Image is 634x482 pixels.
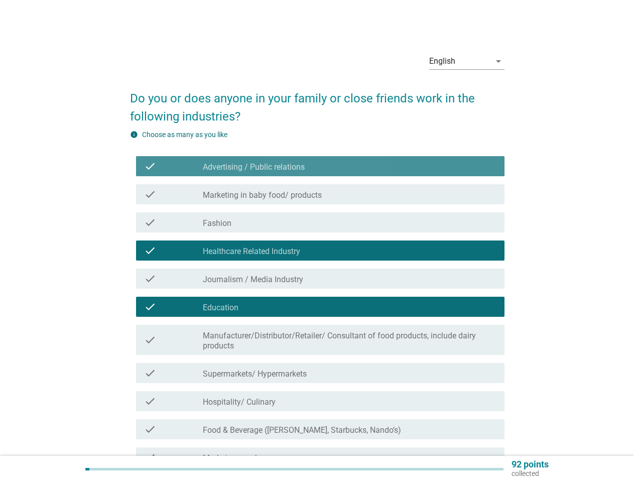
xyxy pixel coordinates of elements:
i: info [130,131,138,139]
label: Marketing in baby food/ products [203,190,322,200]
div: English [429,57,455,66]
label: Choose as many as you like [142,131,227,139]
i: check [144,216,156,228]
label: Supermarkets/ Hypermarkets [203,369,307,379]
label: Hospitality/ Culinary [203,397,276,407]
i: arrow_drop_down [492,55,504,67]
label: Manufacturer/Distributor/Retailer/ Consultant of food products, include dairy products [203,331,496,351]
p: 92 points [512,460,549,469]
i: check [144,188,156,200]
label: Healthcare Related Industry [203,247,300,257]
i: check [144,329,156,351]
i: check [144,367,156,379]
i: check [144,301,156,313]
p: collected [512,469,549,478]
i: check [144,395,156,407]
i: check [144,451,156,463]
label: Journalism / Media Industry [203,275,303,285]
label: Food & Beverage ([PERSON_NAME], Starbucks, Nando’s) [203,425,401,435]
label: Market research [203,453,260,463]
i: check [144,423,156,435]
i: check [144,273,156,285]
i: check [144,245,156,257]
h2: Do you or does anyone in your family or close friends work in the following industries? [130,79,504,126]
label: Advertising / Public relations [203,162,305,172]
label: Fashion [203,218,231,228]
label: Education [203,303,238,313]
i: check [144,160,156,172]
